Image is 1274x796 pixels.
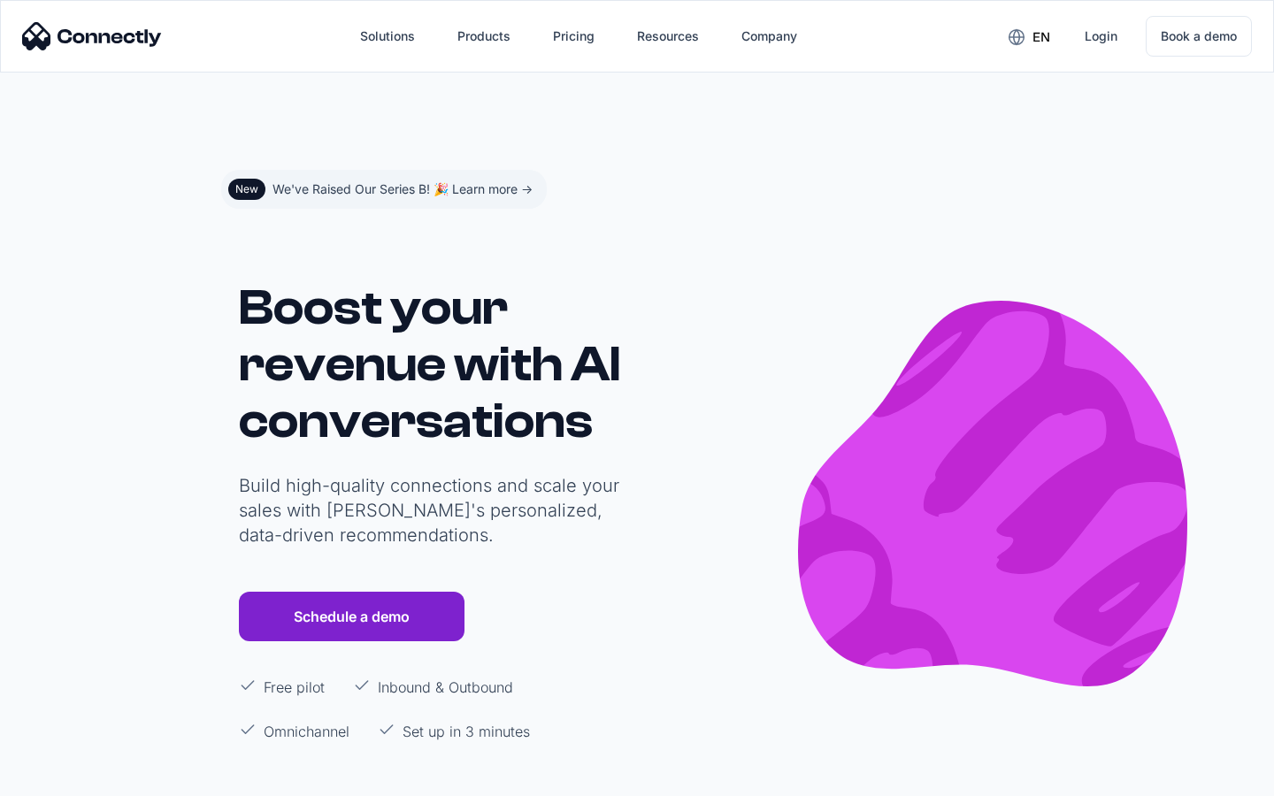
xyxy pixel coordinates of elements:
[539,15,609,57] a: Pricing
[18,763,106,790] aside: Language selected: English
[239,473,628,547] p: Build high-quality connections and scale your sales with [PERSON_NAME]'s personalized, data-drive...
[272,177,533,202] div: We've Raised Our Series B! 🎉 Learn more ->
[264,677,325,698] p: Free pilot
[741,24,797,49] div: Company
[1146,16,1252,57] a: Book a demo
[1071,15,1132,57] a: Login
[264,721,349,742] p: Omnichannel
[239,592,464,641] a: Schedule a demo
[553,24,595,49] div: Pricing
[360,24,415,49] div: Solutions
[35,765,106,790] ul: Language list
[22,22,162,50] img: Connectly Logo
[239,279,628,449] h1: Boost your revenue with AI conversations
[378,677,513,698] p: Inbound & Outbound
[1032,25,1050,50] div: en
[403,721,530,742] p: Set up in 3 minutes
[1085,24,1117,49] div: Login
[221,170,547,209] a: NewWe've Raised Our Series B! 🎉 Learn more ->
[235,182,258,196] div: New
[457,24,510,49] div: Products
[637,24,699,49] div: Resources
